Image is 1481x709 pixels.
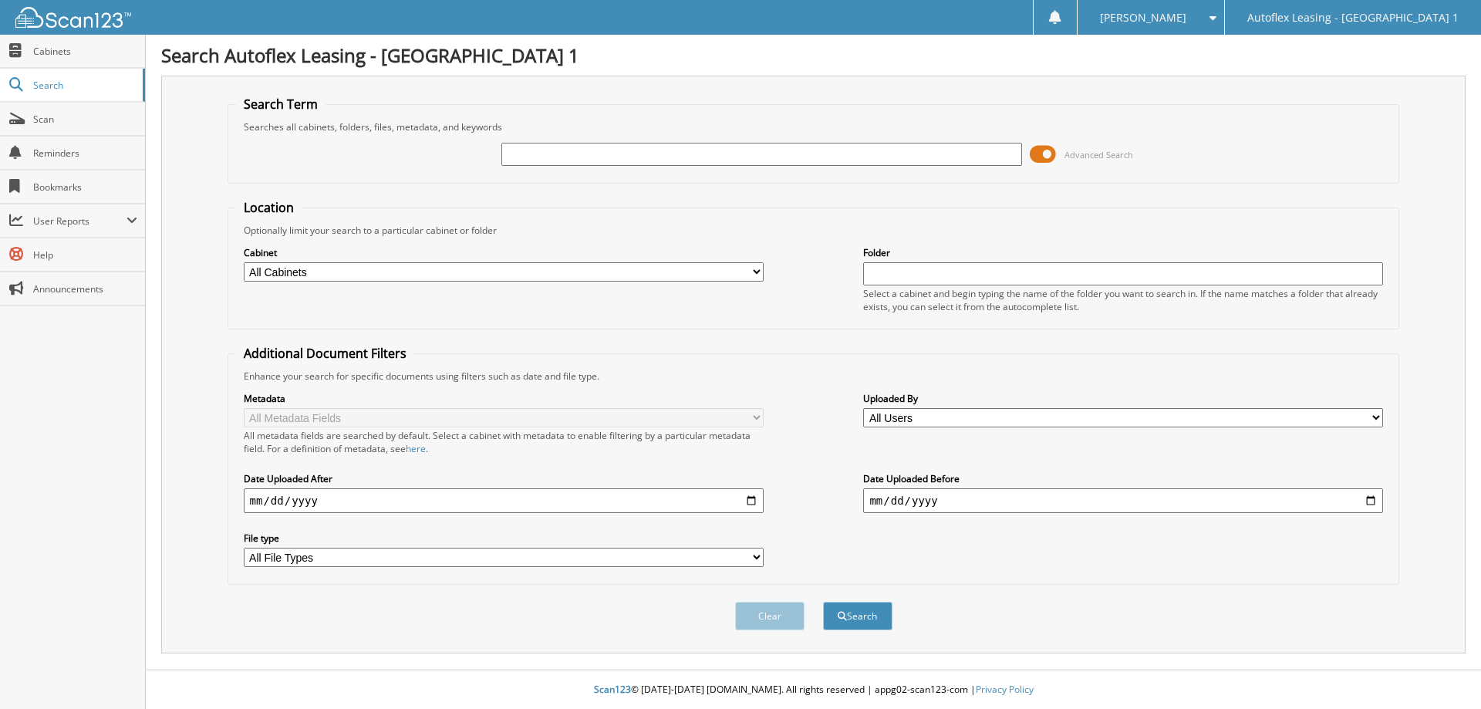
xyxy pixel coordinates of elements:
span: Help [33,248,137,262]
button: Search [823,602,892,630]
span: User Reports [33,214,127,228]
a: here [406,442,426,455]
div: Optionally limit your search to a particular cabinet or folder [236,224,1392,237]
h1: Search Autoflex Leasing - [GEOGRAPHIC_DATA] 1 [161,42,1466,68]
button: Clear [735,602,805,630]
label: Folder [863,246,1383,259]
div: Select a cabinet and begin typing the name of the folder you want to search in. If the name match... [863,287,1383,313]
span: Scan [33,113,137,126]
span: Announcements [33,282,137,295]
span: Reminders [33,147,137,160]
legend: Additional Document Filters [236,345,414,362]
a: Privacy Policy [976,683,1034,696]
span: Search [33,79,135,92]
div: All metadata fields are searched by default. Select a cabinet with metadata to enable filtering b... [244,429,764,455]
label: File type [244,532,764,545]
label: Cabinet [244,246,764,259]
span: Autoflex Leasing - [GEOGRAPHIC_DATA] 1 [1247,13,1459,22]
label: Uploaded By [863,392,1383,405]
span: Scan123 [594,683,631,696]
input: end [863,488,1383,513]
input: start [244,488,764,513]
label: Date Uploaded After [244,472,764,485]
div: Searches all cabinets, folders, files, metadata, and keywords [236,120,1392,133]
legend: Search Term [236,96,326,113]
div: © [DATE]-[DATE] [DOMAIN_NAME]. All rights reserved | appg02-scan123-com | [146,671,1481,709]
span: [PERSON_NAME] [1100,13,1186,22]
div: Enhance your search for specific documents using filters such as date and file type. [236,370,1392,383]
legend: Location [236,199,302,216]
label: Metadata [244,392,764,405]
img: scan123-logo-white.svg [15,7,131,28]
span: Advanced Search [1064,149,1133,160]
span: Bookmarks [33,181,137,194]
label: Date Uploaded Before [863,472,1383,485]
span: Cabinets [33,45,137,58]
